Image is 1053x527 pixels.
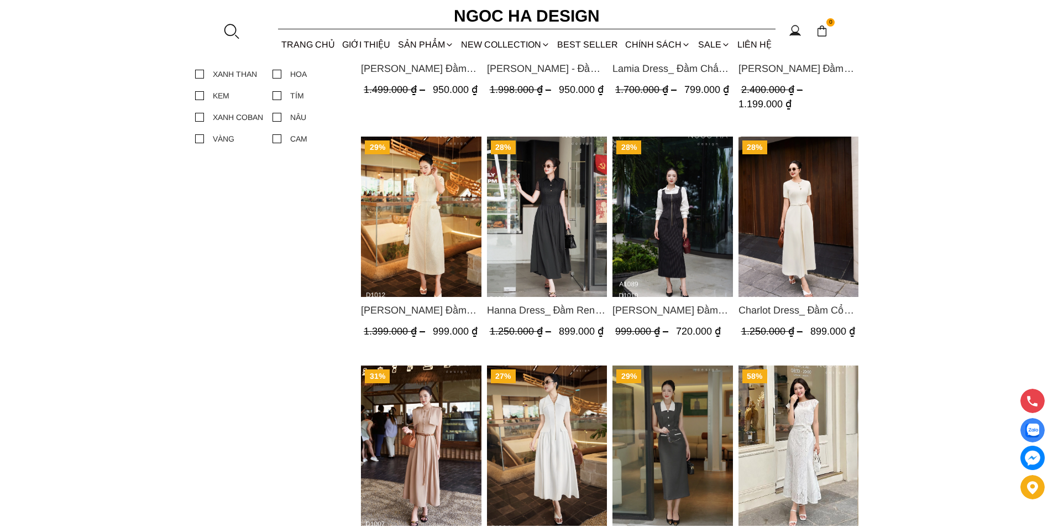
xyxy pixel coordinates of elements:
img: Charlot Dress_ Đầm Cổ Tròn Xếp Ly Giữa Kèm Đai Màu Kem D1009 [738,137,858,297]
a: GIỚI THIỆU [339,30,394,59]
span: 1.998.000 ₫ [489,84,553,95]
img: Mary Dress_ Đầm Kẻ Sọc Sát Nách Khóa Đồng D1010 [612,137,733,297]
span: 899.000 ₫ [558,326,603,337]
span: 1.199.000 ₫ [738,98,791,109]
div: CAM [290,133,307,145]
span: 999.000 ₫ [615,326,671,337]
img: Ella Dress_Đầm Xếp Ly Xòe Khóa Đồng Màu Trắng D1006 [486,366,607,526]
span: 0 [826,18,835,27]
a: Link to Catherine Dress_ Đầm Ren Đính Hoa Túi Màu Kem D1012 [361,302,481,318]
a: Product image - Isabella Set_ Bộ Ren Áo Sơ Mi Vai Chờm Chân Váy Đuôi Cá Màu Trắng BJ139 [738,366,858,526]
div: XANH THAN [213,68,257,80]
span: [PERSON_NAME] Đầm Ren Đính Hoa Túi Màu Kem D1012 [361,302,481,318]
a: Product image - Hanna Dress_ Đầm Ren Mix Vải Thô Màu Đen D1011 [486,137,607,297]
span: 950.000 ₫ [433,84,478,95]
a: Link to Lamia Dress_ Đầm Chấm Bi Cổ Vest Màu Kem D1003 [612,61,733,76]
div: SẢN PHẨM [394,30,457,59]
span: [PERSON_NAME] Đầm Cổ Vest Cài Hoa Tùng May Gân Nổi Kèm Đai Màu Bee D952 [738,61,858,76]
a: NEW COLLECTION [457,30,553,59]
img: Hanna Dress_ Đầm Ren Mix Vải Thô Màu Đen D1011 [486,137,607,297]
a: Link to Louisa Dress_ Đầm Cổ Vest Cài Hoa Tùng May Gân Nổi Kèm Đai Màu Bee D952 [738,61,858,76]
a: Product image - Ella Dress_Đầm Xếp Ly Xòe Khóa Đồng Màu Trắng D1006 [486,366,607,526]
a: LIÊN HỆ [734,30,775,59]
span: 1.700.000 ₫ [615,84,679,95]
span: 799.000 ₫ [684,84,729,95]
span: 1.399.000 ₫ [364,326,428,337]
a: messenger [1020,446,1045,470]
a: BEST SELLER [554,30,622,59]
div: VÀNG [213,133,234,145]
span: 720.000 ₫ [676,326,721,337]
span: Charlot Dress_ Đầm Cổ Tròn Xếp Ly Giữa Kèm Đai Màu Kem D1009 [738,302,858,318]
div: XANH COBAN [213,111,263,123]
img: Ivy Dress_ Đầm Bút Chì Vai Chờm Màu Ghi Mix Cổ Trắng D1005 [612,366,733,526]
a: Link to Irene Dress - Đầm Vest Dáng Xòe Kèm Đai D713 [486,61,607,76]
a: Display image [1020,418,1045,442]
span: 2.400.000 ₫ [741,84,805,95]
span: [PERSON_NAME] Đầm Kẻ Sọc Sát Nách Khóa Đồng D1010 [612,302,733,318]
div: Chính sách [622,30,694,59]
img: Helen Dress_ Đầm Xòe Choàng Vai Màu Bee Kaki D1007 [361,366,481,526]
img: Display image [1025,424,1039,437]
a: Link to Mary Dress_ Đầm Kẻ Sọc Sát Nách Khóa Đồng D1010 [612,302,733,318]
span: 1.499.000 ₫ [364,84,428,95]
img: img-CART-ICON-ksit0nf1 [816,25,828,37]
span: [PERSON_NAME] - Đầm Vest Dáng Xòe Kèm Đai D713 [486,61,607,76]
a: TRANG CHỦ [278,30,339,59]
a: Product image - Mary Dress_ Đầm Kẻ Sọc Sát Nách Khóa Đồng D1010 [612,137,733,297]
div: HOA [290,68,307,80]
span: 1.250.000 ₫ [741,326,805,337]
a: Link to Hanna Dress_ Đầm Ren Mix Vải Thô Màu Đen D1011 [486,302,607,318]
span: [PERSON_NAME] Đầm Thun Ôm Kết Hợp Chân Váy Choàng Hông D975 [361,61,481,76]
span: 1.250.000 ₫ [489,326,553,337]
img: Catherine Dress_ Đầm Ren Đính Hoa Túi Màu Kem D1012 [361,137,481,297]
a: Product image - Charlot Dress_ Đầm Cổ Tròn Xếp Ly Giữa Kèm Đai Màu Kem D1009 [738,137,858,297]
a: Product image - Ivy Dress_ Đầm Bút Chì Vai Chờm Màu Ghi Mix Cổ Trắng D1005 [612,366,733,526]
span: Hanna Dress_ Đầm Ren Mix Vải Thô Màu Đen D1011 [486,302,607,318]
span: 899.000 ₫ [810,326,855,337]
a: Product image - Catherine Dress_ Đầm Ren Đính Hoa Túi Màu Kem D1012 [361,137,481,297]
div: NÂU [290,111,306,123]
a: Product image - Helen Dress_ Đầm Xòe Choàng Vai Màu Bee Kaki D1007 [361,366,481,526]
a: Link to Charlot Dress_ Đầm Cổ Tròn Xếp Ly Giữa Kèm Đai Màu Kem D1009 [738,302,858,318]
img: Isabella Set_ Bộ Ren Áo Sơ Mi Vai Chờm Chân Váy Đuôi Cá Màu Trắng BJ139 [738,366,858,526]
a: Link to Lisa Dress_ Đầm Thun Ôm Kết Hợp Chân Váy Choàng Hông D975 [361,61,481,76]
span: 999.000 ₫ [433,326,478,337]
div: KEM [213,90,229,102]
a: Ngoc Ha Design [444,3,610,29]
a: SALE [694,30,734,59]
span: Lamia Dress_ Đầm Chấm Bi Cổ Vest Màu Kem D1003 [612,61,733,76]
div: TÍM [290,90,304,102]
span: 950.000 ₫ [558,84,603,95]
